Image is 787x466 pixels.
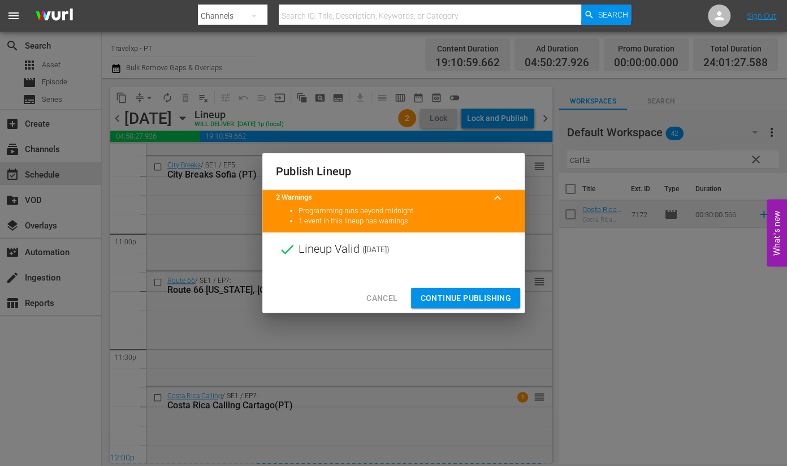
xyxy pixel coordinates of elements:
span: Cancel [366,291,397,305]
li: Programming runs beyond midnight [299,206,511,217]
span: keyboard_arrow_up [491,191,504,205]
button: Cancel [357,288,407,309]
span: Search [598,5,628,25]
span: Continue Publishing [420,291,511,305]
button: keyboard_arrow_up [484,184,511,212]
span: ( [DATE] ) [362,241,390,258]
div: Lineup Valid [262,232,525,266]
li: 1 event in this lineup has warnings. [299,216,511,227]
span: menu [7,9,20,23]
img: ans4CAIJ8jUAAAAAAAAAAAAAAAAAAAAAAAAgQb4GAAAAAAAAAAAAAAAAAAAAAAAAJMjXAAAAAAAAAAAAAAAAAAAAAAAAgAT5G... [27,3,81,29]
a: Sign Out [747,11,776,20]
title: 2 Warnings [276,192,484,203]
button: Open Feedback Widget [767,200,787,267]
h2: Publish Lineup [276,162,511,180]
button: Continue Publishing [411,288,520,309]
